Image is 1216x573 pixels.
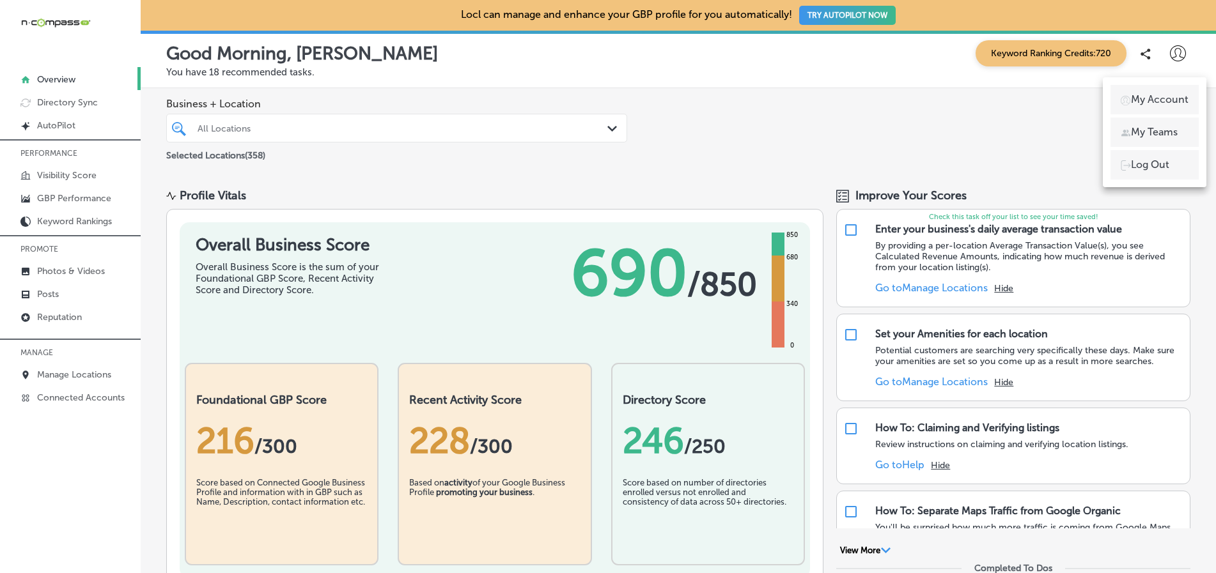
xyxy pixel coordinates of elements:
img: tab_keywords_by_traffic_grey.svg [127,74,137,84]
a: Log Out [1111,150,1199,180]
button: TRY AUTOPILOT NOW [799,6,896,25]
p: My Account [1131,92,1189,107]
p: Visibility Score [37,170,97,181]
p: Posts [37,289,59,300]
p: Keyword Rankings [37,216,112,227]
p: GBP Performance [37,193,111,204]
div: Keywords by Traffic [141,75,215,84]
p: Manage Locations [37,369,111,380]
p: Connected Accounts [37,392,125,403]
div: v 4.0.25 [36,20,63,31]
p: AutoPilot [37,120,75,131]
a: My Teams [1111,118,1199,147]
p: Directory Sync [37,97,98,108]
img: tab_domain_overview_orange.svg [35,74,45,84]
a: My Account [1111,85,1199,114]
img: 660ab0bf-5cc7-4cb8-ba1c-48b5ae0f18e60NCTV_CLogo_TV_Black_-500x88.png [20,17,91,29]
div: Domain: [DOMAIN_NAME] [33,33,141,43]
img: website_grey.svg [20,33,31,43]
div: Domain Overview [49,75,114,84]
p: Reputation [37,312,82,323]
p: Overview [37,74,75,85]
p: Log Out [1131,157,1169,172]
p: Photos & Videos [37,266,105,277]
p: My Teams [1131,125,1178,140]
img: logo_orange.svg [20,20,31,31]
